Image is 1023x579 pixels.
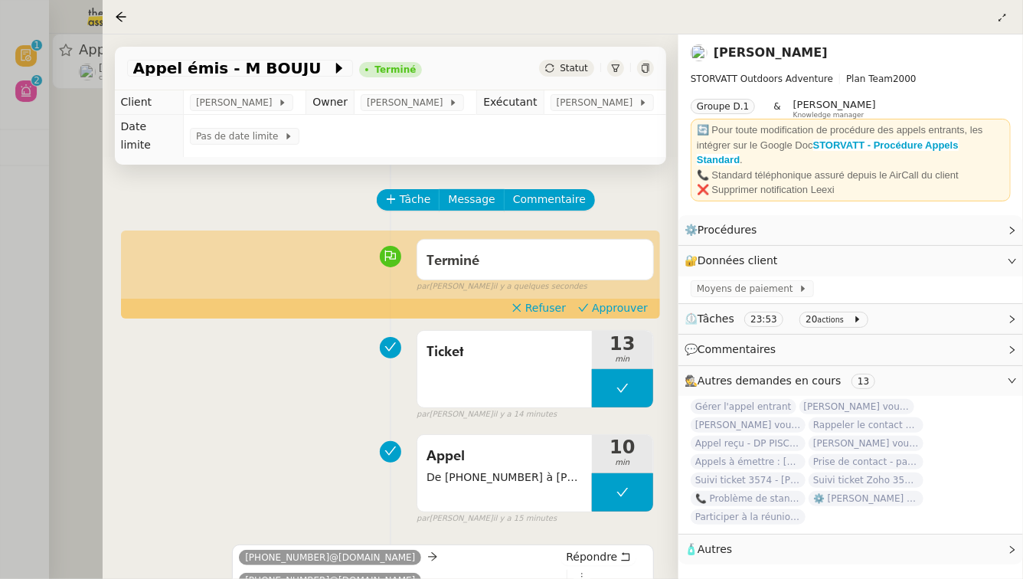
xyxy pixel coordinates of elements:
span: 📞 Problème de standard téléphonique / Aircall [691,491,806,506]
a: [PERSON_NAME] [714,45,828,60]
span: 10 [592,438,653,456]
span: [PHONE_NUMBER]@[DOMAIN_NAME] [245,552,415,563]
span: [PERSON_NAME] vous a mentionné sur le ticket [##3573##] 0000000442115 [799,399,914,414]
span: il y a 15 minutes [493,512,557,525]
td: Exécutant [477,90,544,115]
div: 📞 Standard téléphonique assuré depuis le AirCall du client [697,168,1005,183]
span: Gérer l'appel entrant [691,399,796,414]
span: Rappeler le contact et donner l'email de la comptabilité [809,417,923,433]
div: ⚙️Procédures [678,215,1023,245]
span: Répondre [566,549,617,564]
span: Tâches [698,312,734,325]
span: Plan Team [846,74,893,84]
span: min [592,353,653,366]
span: 13 [592,335,653,353]
span: Message [448,191,495,208]
span: [PERSON_NAME] [557,95,639,110]
span: [PERSON_NAME] vous a mentionné sur le ticket [##3576##] [809,436,923,451]
div: 💬Commentaires [678,335,1023,365]
button: Tâche [377,189,440,211]
small: actions [818,316,845,324]
span: Approuver [592,300,648,316]
span: 20 [806,314,817,325]
nz-tag: Groupe D.1 [691,99,755,114]
span: ⏲️ [685,312,874,325]
span: 🔐 [685,252,784,270]
div: ❌ Supprimer notification Leexi [697,182,1005,198]
span: Appels à émettre : [PHONE_NUMBER] / Ticket 3335 [PERSON_NAME] [691,454,806,469]
span: Autres [698,543,732,555]
span: Terminé [427,254,479,268]
span: par [417,512,430,525]
span: Suivi ticket Zoho 3576 - [PERSON_NAME] sans nom [809,473,923,488]
span: Statut [560,63,588,74]
div: 🔄 Pour toute modification de procédure des appels entrants, les intégrer sur le Google Doc . [697,123,1005,168]
td: Owner [306,90,355,115]
div: 🧴Autres [678,535,1023,564]
button: Répondre [561,548,636,565]
div: 🔐Données client [678,246,1023,276]
span: par [417,408,430,421]
a: STORVATT - Procédure Appels Standard [697,139,959,166]
span: Suivi ticket 3574 - [PERSON_NAME] sans nom [691,473,806,488]
span: par [417,280,430,293]
span: Appel reçu - DP PISCINES [691,436,806,451]
span: min [592,456,653,469]
span: Prise de contact - pas de # - [PERSON_NAME] ##3561## [809,454,923,469]
td: Client [115,90,184,115]
span: [PERSON_NAME] [196,95,278,110]
div: ⏲️Tâches 23:53 20actions [678,304,1023,334]
span: [PERSON_NAME] [793,99,876,110]
nz-tag: 23:53 [744,312,783,327]
span: 🕵️ [685,375,881,387]
span: Knowledge manager [793,111,864,119]
span: Ticket [427,341,583,364]
span: Moyens de paiement [697,281,799,296]
span: [PERSON_NAME] vous a mentionné sur le ticket [##3571##] RESET [691,417,806,433]
span: Participer à la réunion Zoom du 13 octobre [691,509,806,525]
span: [PERSON_NAME] [367,95,449,110]
span: 💬 [685,343,783,355]
span: Commentaire [513,191,586,208]
span: il y a quelques secondes [493,280,587,293]
span: ⚙️ [685,221,764,239]
small: [PERSON_NAME] [417,408,557,421]
img: users%2FRcIDm4Xn1TPHYwgLThSv8RQYtaM2%2Favatar%2F95761f7a-40c3-4bb5-878d-fe785e6f95b2 [691,44,708,61]
span: De [PHONE_NUMBER] à [PHONE_NUMBER] [427,469,583,486]
span: Appel émis - M BOUJU [133,61,332,76]
small: [PERSON_NAME] [417,280,587,293]
span: STORVATT Outdoors Adventure [691,74,833,84]
span: il y a 14 minutes [493,408,557,421]
button: Refuser [505,299,572,316]
span: Données client [698,254,778,267]
app-user-label: Knowledge manager [793,99,876,119]
small: [PERSON_NAME] [417,512,557,525]
span: Refuser [525,300,566,316]
span: & [773,99,780,119]
span: Autres demandes en cours [698,375,842,387]
div: Terminé [374,65,416,74]
span: 2000 [893,74,917,84]
span: ⚙️ [PERSON_NAME] commande client [809,491,923,506]
td: Date limite [115,115,184,157]
span: 🧴 [685,543,732,555]
nz-tag: 13 [851,374,875,389]
span: Procédures [698,224,757,236]
div: 🕵️Autres demandes en cours 13 [678,366,1023,396]
span: Tâche [400,191,431,208]
span: Commentaires [698,343,776,355]
button: Approuver [572,299,654,316]
button: Message [439,189,504,211]
span: Appel [427,445,583,468]
span: Pas de date limite [196,129,284,144]
button: Commentaire [504,189,595,211]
